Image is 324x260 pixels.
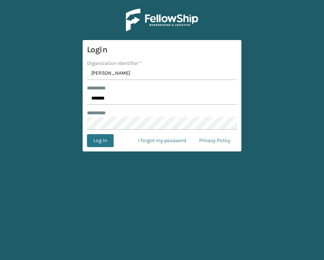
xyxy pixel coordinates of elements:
img: Logo [126,9,198,31]
button: Log In [87,134,114,147]
h3: Login [87,44,237,55]
a: I forgot my password [132,134,193,147]
label: Organization Identifier [87,60,141,67]
a: Privacy Policy [193,134,237,147]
